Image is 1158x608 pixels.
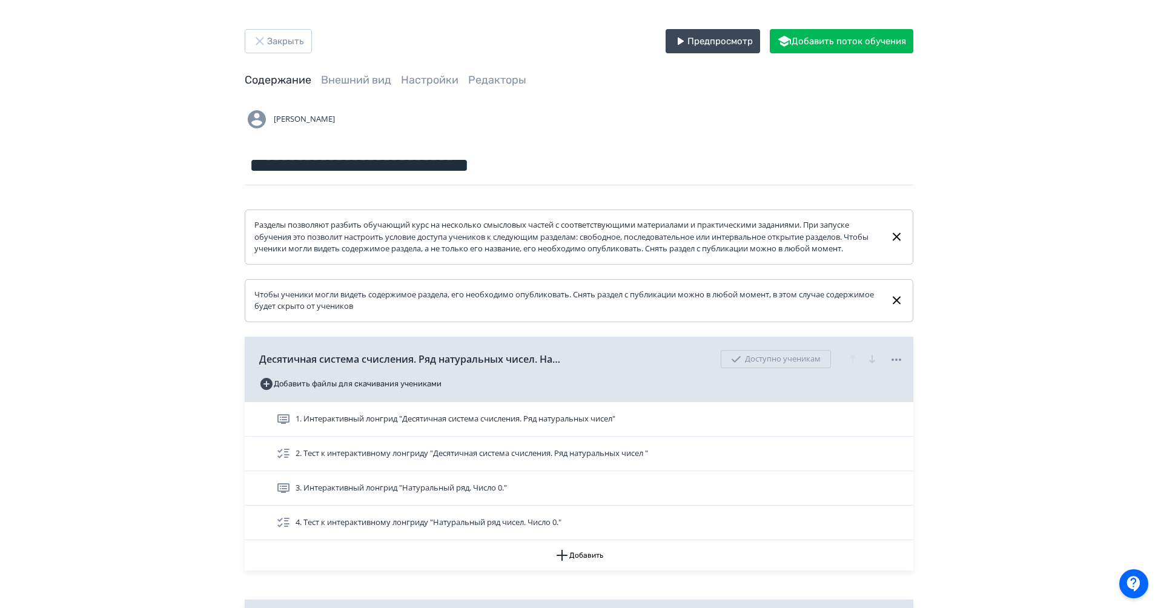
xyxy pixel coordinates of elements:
a: Внешний вид [321,73,391,87]
div: Чтобы ученики могли видеть содержимое раздела, его необходимо опубликовать. Снять раздел с публик... [254,289,880,312]
button: Закрыть [245,29,312,53]
span: 4. Тест к интерактивному лонгриду "Натуральный ряд чисел. Число 0." [296,517,561,529]
button: Предпросмотр [666,29,760,53]
span: 2. Тест к интерактивному лонгриду "Десятичная система счисления. Ряд натуральных чисел " [296,448,648,460]
div: Доступно ученикам [721,350,831,368]
span: Десятичная система счисления. Ряд натуральных чисел. Натуральный ряд чисел. Число 0. [259,352,562,366]
button: Добавить поток обучения [770,29,913,53]
div: 2. Тест к интерактивному лонгриду "Десятичная система счисления. Ряд натуральных чисел " [245,437,913,471]
div: 3. Интерактивный лонгрид "Натуральный ряд. Число 0." [245,471,913,506]
div: Разделы позволяют разбить обучающий курс на несколько смысловых частей с соответствующими материа... [254,219,880,255]
span: 3. Интерактивный лонгрид "Натуральный ряд. Число 0." [296,482,507,494]
a: Редакторы [468,73,526,87]
a: Содержание [245,73,311,87]
button: Добавить файлы для скачивания учениками [259,374,442,394]
span: [PERSON_NAME] [274,113,335,125]
a: Настройки [401,73,458,87]
span: 1. Интерактивный лонгрид "Десятичная система счисления. Ряд натуральных чисел" [296,413,615,425]
div: 1. Интерактивный лонгрид "Десятичная система счисления. Ряд натуральных чисел" [245,402,913,437]
button: Добавить [245,540,913,570]
div: 4. Тест к интерактивному лонгриду "Натуральный ряд чисел. Число 0." [245,506,913,540]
